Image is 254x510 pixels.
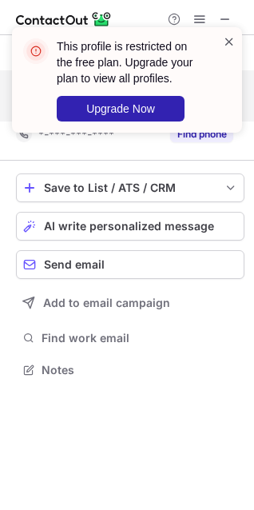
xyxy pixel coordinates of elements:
button: Send email [16,250,244,279]
span: Upgrade Now [86,102,155,115]
span: Add to email campaign [43,297,170,309]
img: ContactOut v5.3.10 [16,10,112,29]
img: error [23,38,49,64]
span: Find work email [42,331,238,345]
button: Find work email [16,327,244,349]
button: save-profile-one-click [16,173,244,202]
div: Save to List / ATS / CRM [44,181,216,194]
header: This profile is restricted on the free plan. Upgrade your plan to view all profiles. [57,38,204,86]
span: Notes [42,363,238,377]
span: AI write personalized message [44,220,214,233]
button: Upgrade Now [57,96,185,122]
button: Notes [16,359,244,381]
button: Add to email campaign [16,289,244,317]
span: Send email [44,258,105,271]
button: AI write personalized message [16,212,244,241]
